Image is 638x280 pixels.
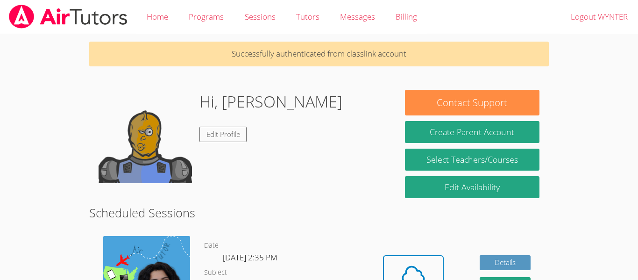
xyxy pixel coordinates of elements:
h2: Scheduled Sessions [89,204,549,222]
a: Select Teachers/Courses [405,149,539,171]
span: [DATE] 2:35 PM [223,252,277,263]
a: Edit Availability [405,176,539,198]
a: Details [480,255,531,271]
button: Contact Support [405,90,539,115]
button: Create Parent Account [405,121,539,143]
span: Messages [340,11,375,22]
img: default.png [99,90,192,183]
a: Edit Profile [199,127,247,142]
h1: Hi, [PERSON_NAME] [199,90,342,114]
p: Successfully authenticated from classlink account [89,42,549,66]
dt: Subject [204,267,227,279]
img: airtutors_banner-c4298cdbf04f3fff15de1276eac7730deb9818008684d7c2e4769d2f7ddbe033.png [8,5,128,29]
dt: Date [204,240,219,251]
